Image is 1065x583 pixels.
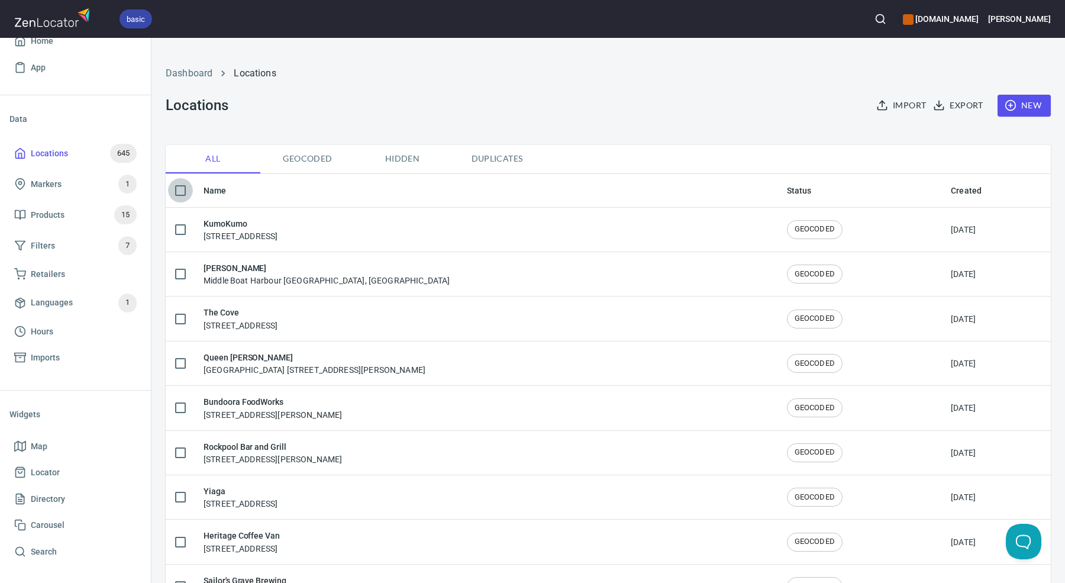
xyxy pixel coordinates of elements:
div: [DATE] [951,447,976,459]
img: zenlocator [14,5,93,30]
span: New [1007,98,1041,113]
div: basic [120,9,152,28]
h6: The Cove [204,306,277,319]
h6: Bundoora FoodWorks [204,395,342,408]
div: [STREET_ADDRESS] [204,306,277,331]
a: Filters7 [9,230,141,261]
button: [PERSON_NAME] [988,6,1051,32]
iframe: Help Scout Beacon - Open [1006,524,1041,559]
div: [GEOGRAPHIC_DATA] [STREET_ADDRESS][PERSON_NAME] [204,351,425,376]
th: Name [194,174,777,208]
span: GEOCODED [788,492,842,503]
div: [DATE] [951,313,976,325]
h3: Locations [166,97,228,114]
button: Export [931,95,987,117]
span: GEOCODED [788,358,842,369]
span: Search [31,545,57,559]
div: [DATE] [951,268,976,280]
span: GEOCODED [788,402,842,414]
a: Directory [9,486,141,513]
a: Search [9,539,141,565]
h6: [DOMAIN_NAME] [903,12,978,25]
div: [DATE] [951,357,976,369]
a: App [9,54,141,81]
div: [STREET_ADDRESS][PERSON_NAME] [204,440,342,465]
span: All [173,152,253,166]
div: [DATE] [951,536,976,548]
div: Middle Boat Harbour [GEOGRAPHIC_DATA], [GEOGRAPHIC_DATA] [204,262,450,286]
span: Carousel [31,518,64,533]
th: Status [777,174,941,208]
nav: breadcrumb [166,66,1051,80]
a: Markers1 [9,169,141,199]
span: Languages [31,295,73,310]
a: Dashboard [166,67,212,79]
span: GEOCODED [788,224,842,235]
a: Languages1 [9,288,141,318]
span: GEOCODED [788,536,842,547]
span: 15 [114,208,137,222]
div: [DATE] [951,491,976,503]
h6: [PERSON_NAME] [204,262,450,275]
span: Export [935,98,983,113]
span: 1 [118,296,137,310]
span: Products [31,208,64,223]
span: Imports [31,350,60,365]
span: GEOCODED [788,313,842,324]
span: 7 [118,239,137,253]
span: Import [879,98,926,113]
button: Search [867,6,893,32]
button: Import [874,95,931,117]
h6: Queen [PERSON_NAME] [204,351,425,364]
h6: [PERSON_NAME] [988,12,1051,25]
h6: KumoKumo [204,217,277,230]
span: Directory [31,492,65,507]
div: [STREET_ADDRESS][PERSON_NAME] [204,395,342,420]
a: Imports [9,344,141,371]
div: [STREET_ADDRESS] [204,217,277,242]
h6: Rockpool Bar and Grill [204,440,342,453]
button: color-CE600E [903,14,914,25]
span: 1 [118,178,137,191]
span: Filters [31,239,55,253]
span: Retailers [31,267,65,282]
span: GEOCODED [788,447,842,458]
a: Locations645 [9,138,141,169]
button: New [998,95,1051,117]
a: Home [9,28,141,54]
th: Created [941,174,1051,208]
span: basic [120,13,152,25]
span: Map [31,439,47,454]
h6: Heritage Coffee Van [204,529,280,542]
span: Geocoded [267,152,348,166]
a: Locator [9,459,141,486]
span: 645 [110,147,137,160]
span: Locations [31,146,68,161]
span: Home [31,34,53,49]
a: Locations [234,67,276,79]
span: GEOCODED [788,269,842,280]
span: Markers [31,177,62,192]
a: Retailers [9,261,141,288]
a: Map [9,433,141,460]
li: Data [9,105,141,133]
span: Hours [31,324,53,339]
a: Hours [9,318,141,345]
div: [DATE] [951,224,976,236]
div: [DATE] [951,402,976,414]
span: Locator [31,465,60,480]
li: Widgets [9,400,141,429]
span: Duplicates [457,152,537,166]
a: Carousel [9,512,141,539]
a: Products15 [9,199,141,230]
div: [STREET_ADDRESS] [204,485,277,510]
span: Hidden [362,152,443,166]
h6: Yiaga [204,485,277,498]
span: App [31,60,46,75]
div: [STREET_ADDRESS] [204,529,280,554]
